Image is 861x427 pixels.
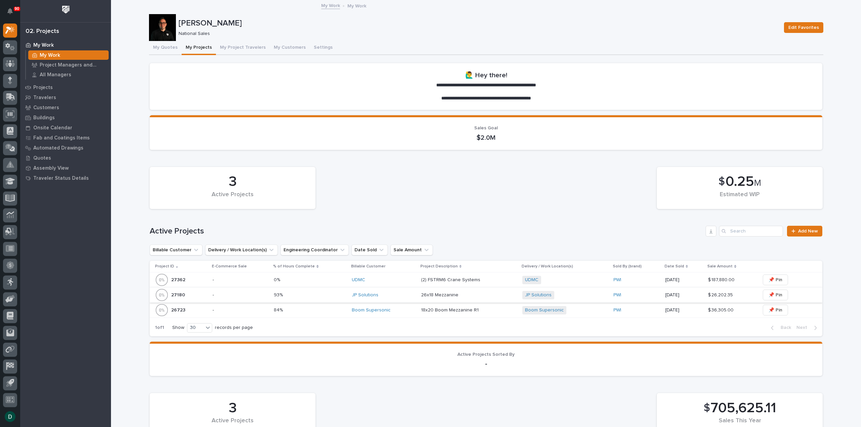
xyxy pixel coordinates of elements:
[26,60,111,70] a: Project Managers and Engineers
[769,291,782,299] span: 📌 Pin
[274,276,282,283] p: 0%
[274,291,284,298] p: 93%
[215,325,253,331] p: records per page
[763,290,788,300] button: 📌 Pin
[613,277,621,283] a: PWI
[3,410,17,424] button: users-avatar
[26,50,111,60] a: My Work
[26,70,111,79] a: All Managers
[474,126,498,130] span: Sales Goal
[20,133,111,143] a: Fab and Coatings Items
[213,277,268,283] p: -
[3,4,17,18] button: Notifications
[26,28,59,35] div: 02. Projects
[796,325,811,331] span: Next
[707,263,733,270] p: Sale Amount
[270,41,310,55] button: My Customers
[15,6,19,11] p: 90
[158,360,814,368] p: -
[20,102,111,113] a: Customers
[421,276,482,283] p: (2) FSTRM6 Crane Systems
[171,291,186,298] p: 27180
[421,306,480,313] p: 18x20 Boom Mezzanine R1
[274,306,284,313] p: 84%
[665,277,703,283] p: [DATE]
[20,153,111,163] a: Quotes
[171,276,187,283] p: 27362
[788,24,819,32] span: Edit Favorites
[150,272,822,288] tr: 2736227362 -0%0% UDMC (2) FSTRM6 Crane Systems(2) FSTRM6 Crane Systems UDMC PWI [DATE]$ 187,880.0...
[33,135,90,141] p: Fab and Coatings Items
[352,277,365,283] a: UDMC
[665,292,703,298] p: [DATE]
[161,400,304,417] div: 3
[213,307,268,313] p: -
[40,52,60,58] p: My Work
[351,263,385,270] p: Billable Customer
[150,226,703,236] h1: Active Projects
[718,175,725,188] span: $
[33,85,53,91] p: Projects
[20,143,111,153] a: Automated Drawings
[708,276,736,283] p: $ 187,880.00
[158,134,814,142] p: $2.0M
[763,305,788,315] button: 📌 Pin
[205,245,278,255] button: Delivery / Work Location(s)
[525,292,552,298] a: JP Solutions
[708,306,735,313] p: $ 36,305.00
[20,163,111,173] a: Assembly View
[20,82,111,92] a: Projects
[321,1,340,9] a: My Work
[765,325,794,331] button: Back
[525,277,538,283] a: UDMC
[212,263,247,270] p: E-Commerce Sale
[150,319,170,336] p: 1 of 1
[33,115,55,121] p: Buildings
[665,263,684,270] p: Date Sold
[179,18,779,28] p: [PERSON_NAME]
[150,288,822,303] tr: 2718027180 -93%93% JP Solutions 26x18 Mezzanine26x18 Mezzanine JP Solutions PWI [DATE]$ 26,202.35...
[40,72,71,78] p: All Managers
[347,2,366,9] p: My Work
[40,62,106,68] p: Project Managers and Engineers
[668,191,811,205] div: Estimated WIP
[798,229,818,233] span: Add New
[150,245,202,255] button: Billable Customer
[769,276,782,284] span: 📌 Pin
[352,292,378,298] a: JP Solutions
[60,3,72,16] img: Workspace Logo
[390,245,433,255] button: Sale Amount
[754,179,761,187] span: M
[280,245,349,255] button: Engineering Coordinator
[352,307,390,313] a: Boom Supersonic
[351,245,388,255] button: Date Sold
[522,263,573,270] p: Delivery / Work Location(s)
[421,291,460,298] p: 26x18 Mezzanine
[161,191,304,205] div: Active Projects
[213,292,268,298] p: -
[20,40,111,50] a: My Work
[613,263,642,270] p: Sold By (brand)
[613,307,621,313] a: PWI
[155,263,174,270] p: Project ID
[33,42,54,48] p: My Work
[20,113,111,123] a: Buildings
[708,291,734,298] p: $ 26,202.35
[179,31,776,37] p: National Sales
[33,145,83,151] p: Automated Drawings
[794,325,822,331] button: Next
[187,324,203,331] div: 30
[763,274,788,285] button: 📌 Pin
[711,400,776,417] span: 705,625.11
[33,125,72,131] p: Onsite Calendar
[777,325,791,331] span: Back
[465,71,507,79] h2: 🙋‍♂️ Hey there!
[8,8,17,19] div: Notifications90
[171,306,187,313] p: 26723
[33,165,69,171] p: Assembly View
[769,306,782,314] span: 📌 Pin
[33,175,89,181] p: Traveler Status Details
[719,226,783,237] input: Search
[182,41,216,55] button: My Projects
